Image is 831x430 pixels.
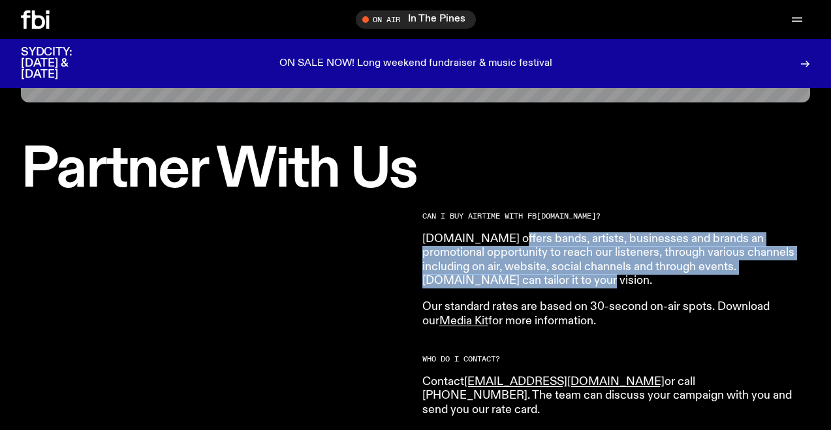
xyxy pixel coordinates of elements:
[422,375,798,418] p: Contact or call [PHONE_NUMBER]. The team can discuss your campaign with you and send you our rate...
[356,10,476,29] button: On AirIn The Pines
[21,47,104,80] h3: SYDCITY: [DATE] & [DATE]
[422,213,798,220] h2: CAN I BUY AIRTIME WITH FB [DOMAIN_NAME] ?
[464,376,665,388] a: [EMAIL_ADDRESS][DOMAIN_NAME]
[422,300,798,328] p: Our standard rates are based on 30-second on-air spots. Download our for more information.
[422,356,798,363] h2: WHO DO I CONTACT?
[279,58,552,70] p: ON SALE NOW! Long weekend fundraiser & music festival
[422,232,798,288] p: [DOMAIN_NAME] offers bands, artists, businesses and brands an promotional opportunity to reach ou...
[439,315,488,327] a: Media Kit
[21,144,810,197] h1: Partner With Us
